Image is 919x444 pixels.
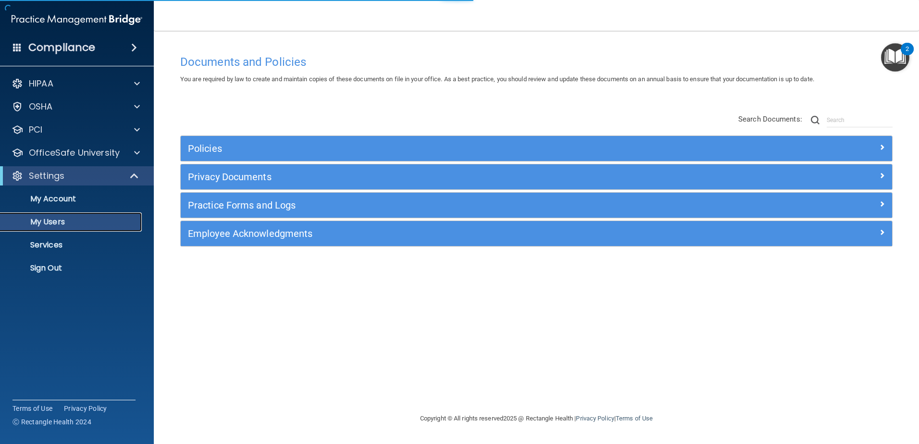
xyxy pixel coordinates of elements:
[29,101,53,112] p: OSHA
[29,78,53,89] p: HIPAA
[188,141,885,156] a: Policies
[576,415,614,422] a: Privacy Policy
[753,376,907,414] iframe: Drift Widget Chat Controller
[29,147,120,159] p: OfficeSafe University
[12,170,139,182] a: Settings
[12,78,140,89] a: HIPAA
[28,41,95,54] h4: Compliance
[12,101,140,112] a: OSHA
[6,217,137,227] p: My Users
[188,172,707,182] h5: Privacy Documents
[188,226,885,241] a: Employee Acknowledgments
[188,143,707,154] h5: Policies
[881,43,909,72] button: Open Resource Center, 2 new notifications
[12,404,52,413] a: Terms of Use
[188,228,707,239] h5: Employee Acknowledgments
[12,147,140,159] a: OfficeSafe University
[29,124,42,136] p: PCI
[180,75,814,83] span: You are required by law to create and maintain copies of these documents on file in your office. ...
[12,124,140,136] a: PCI
[188,200,707,210] h5: Practice Forms and Logs
[6,194,137,204] p: My Account
[64,404,107,413] a: Privacy Policy
[12,417,91,427] span: Ⓒ Rectangle Health 2024
[616,415,653,422] a: Terms of Use
[738,115,802,123] span: Search Documents:
[188,169,885,185] a: Privacy Documents
[906,49,909,62] div: 2
[6,263,137,273] p: Sign Out
[180,56,893,68] h4: Documents and Policies
[361,403,712,434] div: Copyright © All rights reserved 2025 @ Rectangle Health | |
[811,116,820,124] img: ic-search.3b580494.png
[827,113,893,127] input: Search
[188,197,885,213] a: Practice Forms and Logs
[12,10,142,29] img: PMB logo
[29,170,64,182] p: Settings
[6,240,137,250] p: Services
